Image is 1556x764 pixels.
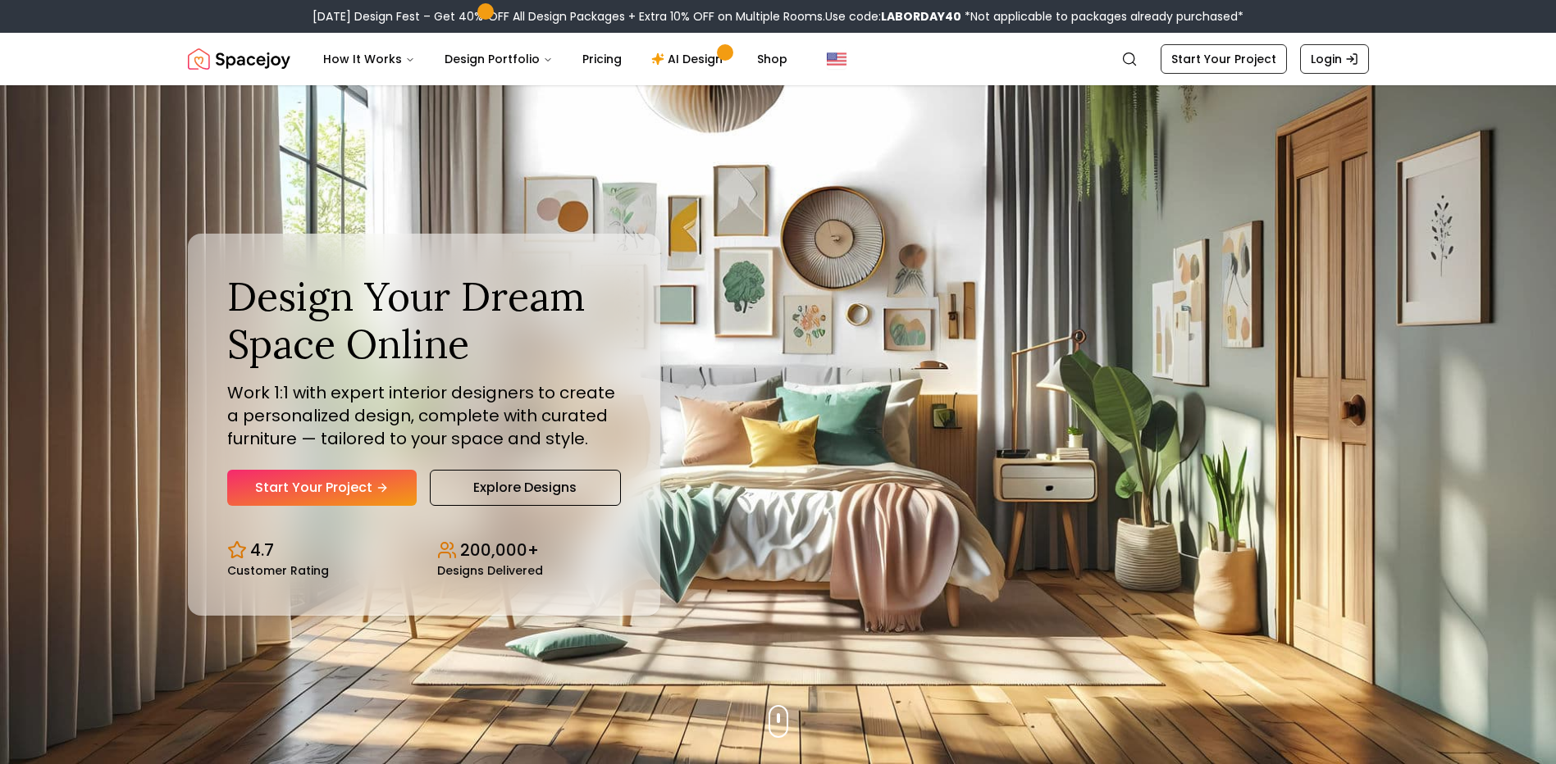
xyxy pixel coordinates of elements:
[638,43,741,75] a: AI Design
[188,43,290,75] img: Spacejoy Logo
[188,43,290,75] a: Spacejoy
[227,381,621,450] p: Work 1:1 with expert interior designers to create a personalized design, complete with curated fu...
[744,43,801,75] a: Shop
[250,539,274,562] p: 4.7
[1161,44,1287,74] a: Start Your Project
[437,565,543,576] small: Designs Delivered
[881,8,961,25] b: LABORDAY40
[227,273,621,367] h1: Design Your Dream Space Online
[313,8,1243,25] div: [DATE] Design Fest – Get 40% OFF All Design Packages + Extra 10% OFF on Multiple Rooms.
[188,33,1369,85] nav: Global
[827,49,846,69] img: United States
[961,8,1243,25] span: *Not applicable to packages already purchased*
[569,43,635,75] a: Pricing
[1300,44,1369,74] a: Login
[431,43,566,75] button: Design Portfolio
[825,8,961,25] span: Use code:
[227,470,417,506] a: Start Your Project
[227,565,329,576] small: Customer Rating
[430,470,621,506] a: Explore Designs
[227,525,621,576] div: Design stats
[310,43,801,75] nav: Main
[460,539,539,562] p: 200,000+
[310,43,428,75] button: How It Works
